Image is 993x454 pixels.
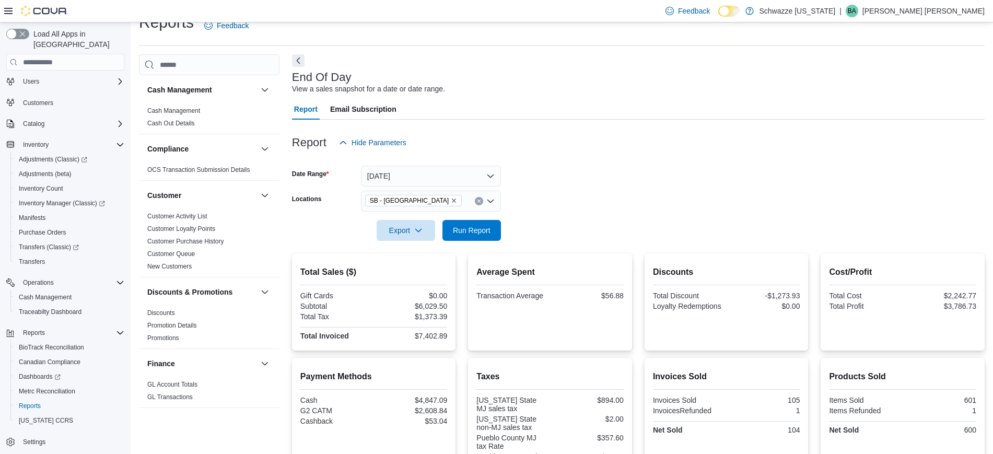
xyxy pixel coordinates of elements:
span: Adjustments (beta) [19,170,72,178]
button: Traceabilty Dashboard [10,305,128,319]
span: Canadian Compliance [15,356,124,368]
div: Items Sold [829,396,901,404]
div: $2.00 [552,415,624,423]
span: Customers [23,99,53,107]
div: Gift Cards [300,292,372,300]
span: [US_STATE] CCRS [19,416,73,425]
div: Cash [300,396,372,404]
span: Adjustments (Classic) [19,155,87,164]
div: 1 [729,406,800,415]
a: GL Account Totals [147,381,197,388]
button: Customer [147,190,256,201]
div: Cashback [300,417,372,425]
a: Transfers (Classic) [15,241,83,253]
a: Dashboards [15,370,65,383]
div: G2 CATM [300,406,372,415]
a: Dashboards [10,369,128,384]
div: Cash Management [139,104,279,134]
h3: Discounts & Promotions [147,287,232,297]
button: [DATE] [361,166,501,187]
a: Promotion Details [147,322,197,329]
span: Run Report [453,225,490,236]
a: Transfers (Classic) [10,240,128,254]
button: Customer [259,189,271,202]
button: Reports [19,327,49,339]
a: Customers [19,97,57,109]
span: Catalog [19,118,124,130]
button: Discounts & Promotions [259,286,271,298]
div: Subtotal [300,302,372,310]
div: $894.00 [552,396,624,404]
a: GL Transactions [147,393,193,401]
div: $3,786.73 [905,302,976,310]
span: Transfers (Classic) [19,243,79,251]
div: Compliance [139,164,279,180]
span: Settings [19,435,124,448]
span: Transfers (Classic) [15,241,124,253]
span: Operations [23,278,54,287]
span: Users [23,77,39,86]
span: Cash Management [15,291,124,304]
span: Reports [19,327,124,339]
button: Operations [2,275,128,290]
a: Settings [19,436,50,448]
div: View a sales snapshot for a date or date range. [292,84,445,95]
div: $6,029.50 [376,302,448,310]
span: Customers [19,96,124,109]
button: Inventory [2,137,128,152]
a: Adjustments (Classic) [10,152,128,167]
button: Settings [2,434,128,449]
button: Finance [147,358,256,369]
img: Cova [21,6,68,16]
button: [US_STATE] CCRS [10,413,128,428]
h2: Average Spent [476,266,624,278]
span: Hide Parameters [352,137,406,148]
a: Adjustments (Classic) [15,153,91,166]
div: $0.00 [729,302,800,310]
div: [US_STATE] State non-MJ sales tax [476,415,548,432]
h2: Taxes [476,370,624,383]
a: [US_STATE] CCRS [15,414,77,427]
span: Manifests [15,212,124,224]
div: -$1,273.93 [729,292,800,300]
button: Adjustments (beta) [10,167,128,181]
span: SB - [GEOGRAPHIC_DATA] [370,195,449,206]
div: $2,608.84 [376,406,448,415]
span: Traceabilty Dashboard [19,308,81,316]
a: OCS Transaction Submission Details [147,166,250,173]
a: New Customers [147,263,192,270]
span: Reports [15,400,124,412]
button: Export [377,220,435,241]
a: Promotions [147,334,179,342]
div: 600 [905,426,976,434]
div: Invoices Sold [653,396,725,404]
div: Pueblo County MJ tax Rate [476,434,548,450]
a: Transfers [15,255,49,268]
button: Inventory [19,138,53,151]
span: Dashboards [15,370,124,383]
div: [US_STATE] State MJ sales tax [476,396,548,413]
h2: Payment Methods [300,370,448,383]
div: Total Tax [300,312,372,321]
span: Cash Management [147,107,200,115]
a: Canadian Compliance [15,356,85,368]
button: BioTrack Reconciliation [10,340,128,355]
div: Brandon Allen Benoit [846,5,858,17]
button: Metrc Reconciliation [10,384,128,399]
h3: Customer [147,190,181,201]
button: Users [2,74,128,89]
div: Customer [139,210,279,277]
span: Dashboards [19,372,61,381]
span: Manifests [19,214,45,222]
span: Inventory Manager (Classic) [15,197,124,209]
span: Feedback [217,20,249,31]
a: Cash Management [15,291,76,304]
h3: End Of Day [292,71,352,84]
a: Feedback [661,1,714,21]
button: Manifests [10,211,128,225]
span: Email Subscription [330,99,396,120]
button: Reports [2,325,128,340]
h3: Compliance [147,144,189,154]
span: Metrc Reconciliation [15,385,124,398]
